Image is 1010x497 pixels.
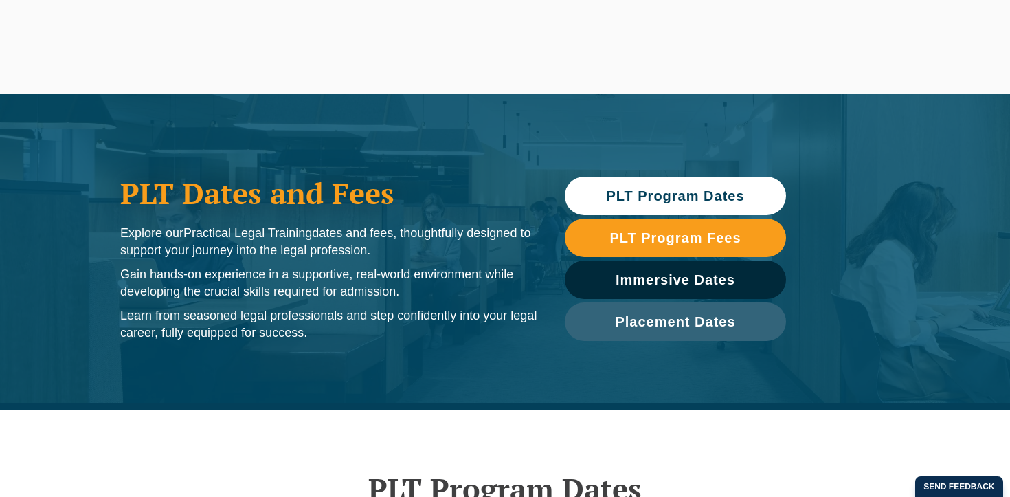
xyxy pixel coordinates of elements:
[565,302,786,341] a: Placement Dates
[565,177,786,215] a: PLT Program Dates
[565,219,786,257] a: PLT Program Fees
[120,225,537,259] p: Explore our dates and fees, thoughtfully designed to support your journey into the legal profession.
[606,189,744,203] span: PLT Program Dates
[609,231,741,245] span: PLT Program Fees
[120,176,537,210] h1: PLT Dates and Fees
[120,266,537,300] p: Gain hands-on experience in a supportive, real-world environment while developing the crucial ski...
[183,226,312,240] span: Practical Legal Training
[565,261,786,299] a: Immersive Dates
[615,315,735,329] span: Placement Dates
[616,273,735,287] span: Immersive Dates
[120,307,537,342] p: Learn from seasoned legal professionals and step confidently into your legal career, fully equipp...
